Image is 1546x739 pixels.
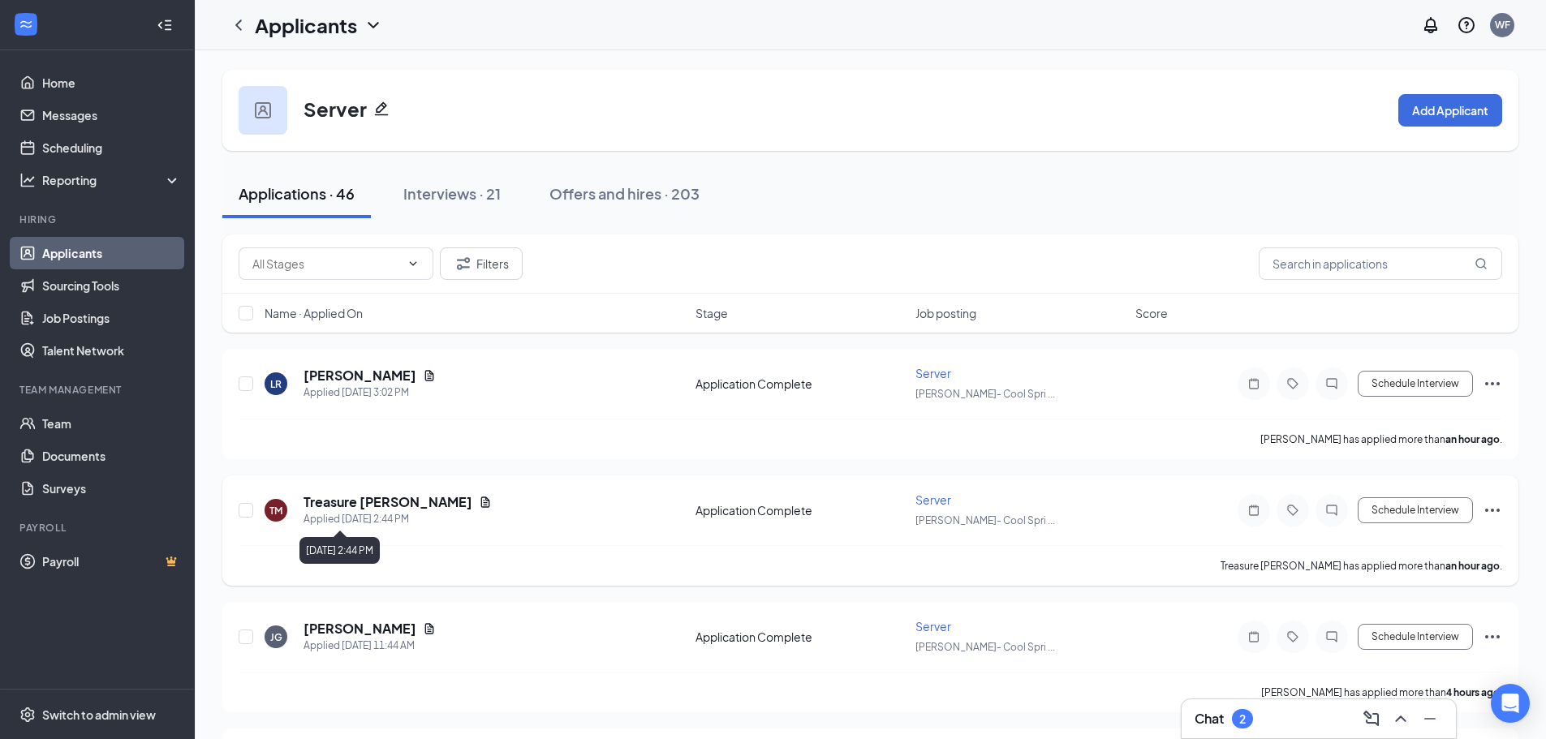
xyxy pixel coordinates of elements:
[269,504,282,518] div: TM
[18,16,34,32] svg: WorkstreamLogo
[255,11,357,39] h1: Applicants
[1239,712,1246,726] div: 2
[1283,630,1303,643] svg: Tag
[1259,247,1502,280] input: Search in applications
[1420,709,1440,728] svg: Minimize
[299,537,380,564] div: [DATE] 2:44 PM
[252,255,400,273] input: All Stages
[42,707,156,723] div: Switch to admin view
[1483,501,1502,520] svg: Ellipses
[42,67,181,99] a: Home
[1244,630,1264,643] svg: Note
[1358,497,1473,523] button: Schedule Interview
[304,385,436,401] div: Applied [DATE] 3:02 PM
[304,493,472,511] h5: Treasure [PERSON_NAME]
[157,17,173,33] svg: Collapse
[1358,371,1473,397] button: Schedule Interview
[915,366,951,380] span: Server
[265,305,363,321] span: Name · Applied On
[440,247,523,280] button: Filter Filters
[1260,432,1502,446] p: [PERSON_NAME] has applied more than .
[407,257,420,270] svg: ChevronDown
[423,622,436,635] svg: Document
[1483,627,1502,647] svg: Ellipses
[1421,15,1440,35] svg: Notifications
[42,440,181,472] a: Documents
[19,707,36,723] svg: Settings
[304,95,367,122] h3: Server
[1362,709,1381,728] svg: ComposeMessage
[1475,257,1488,270] svg: MagnifyingGlass
[255,102,271,118] img: user icon
[1244,504,1264,517] svg: Note
[42,407,181,440] a: Team
[1445,560,1500,572] b: an hour ago
[1322,630,1341,643] svg: ChatInactive
[915,514,1055,526] span: [PERSON_NAME]- Cool Spri ...
[423,369,436,382] svg: Document
[229,15,248,35] svg: ChevronLeft
[1483,374,1502,393] svg: Ellipses
[1358,624,1473,650] button: Schedule Interview
[304,620,416,638] h5: [PERSON_NAME]
[1446,686,1500,698] b: 4 hours ago
[42,131,181,164] a: Scheduling
[1135,305,1168,321] span: Score
[42,334,181,367] a: Talent Network
[479,496,492,509] svg: Document
[304,638,436,654] div: Applied [DATE] 11:44 AM
[1283,377,1303,390] svg: Tag
[19,213,178,226] div: Hiring
[1244,377,1264,390] svg: Note
[19,383,178,397] div: Team Management
[915,305,976,321] span: Job posting
[373,101,390,117] svg: Pencil
[1445,433,1500,445] b: an hour ago
[42,472,181,505] a: Surveys
[364,15,383,35] svg: ChevronDown
[695,629,906,645] div: Application Complete
[915,641,1055,653] span: [PERSON_NAME]- Cool Spri ...
[1417,706,1443,732] button: Minimize
[304,367,416,385] h5: [PERSON_NAME]
[1457,15,1476,35] svg: QuestionInfo
[304,511,492,527] div: Applied [DATE] 2:44 PM
[42,99,181,131] a: Messages
[1359,706,1385,732] button: ComposeMessage
[1491,684,1530,723] div: Open Intercom Messenger
[42,172,182,188] div: Reporting
[270,377,282,391] div: LR
[42,237,181,269] a: Applicants
[403,183,501,204] div: Interviews · 21
[915,619,951,634] span: Server
[270,630,282,644] div: JG
[695,502,906,518] div: Application Complete
[1261,685,1502,699] p: [PERSON_NAME] has applied more than .
[695,305,728,321] span: Stage
[549,183,700,204] div: Offers and hires · 203
[1398,94,1502,127] button: Add Applicant
[1283,504,1303,517] svg: Tag
[1322,377,1341,390] svg: ChatInactive
[695,376,906,392] div: Application Complete
[1495,18,1510,32] div: WF
[19,172,36,188] svg: Analysis
[915,388,1055,400] span: [PERSON_NAME]- Cool Spri ...
[1391,709,1410,728] svg: ChevronUp
[42,545,181,578] a: PayrollCrown
[42,269,181,302] a: Sourcing Tools
[454,254,473,273] svg: Filter
[1221,559,1502,573] p: Treasure [PERSON_NAME] has applied more than .
[1388,706,1414,732] button: ChevronUp
[239,183,355,204] div: Applications · 46
[1322,504,1341,517] svg: ChatInactive
[42,302,181,334] a: Job Postings
[915,492,951,507] span: Server
[19,521,178,535] div: Payroll
[1195,710,1224,728] h3: Chat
